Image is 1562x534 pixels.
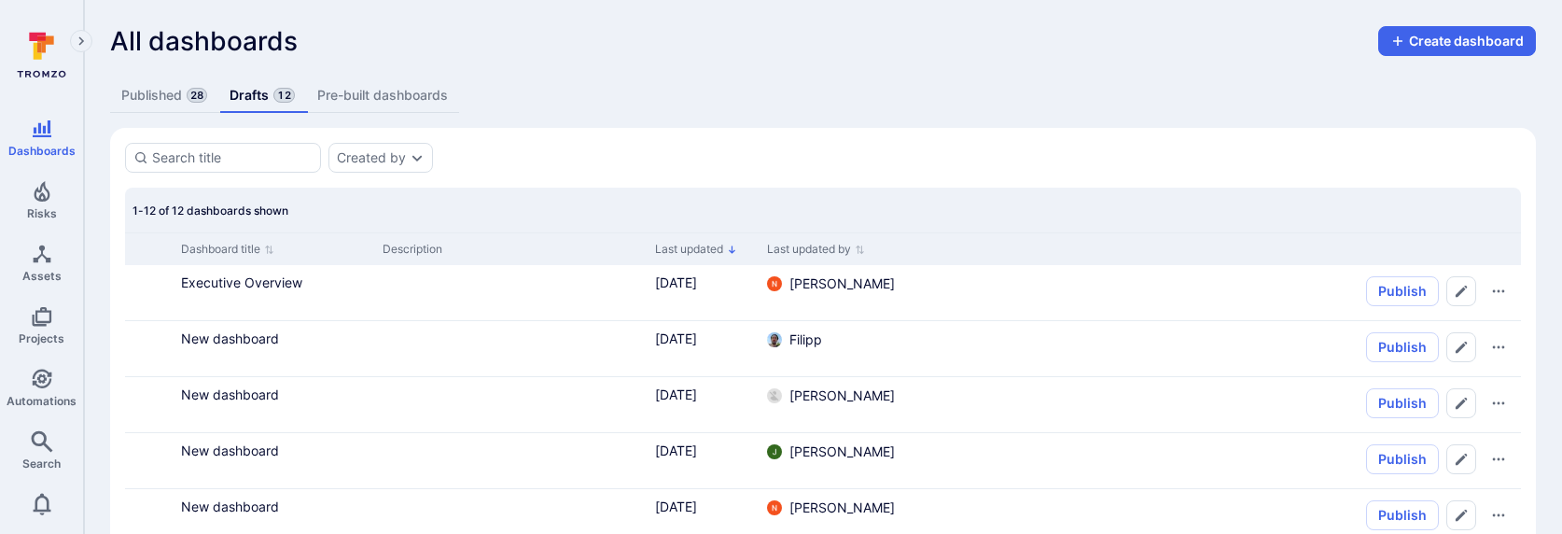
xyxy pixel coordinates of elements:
span: [DATE] [655,499,697,514]
div: Cell for Last updated by [760,377,918,432]
a: Drafts [218,78,305,113]
span: Automations [7,394,77,408]
span: Risks [27,206,57,220]
i: Expand navigation menu [75,34,88,49]
img: 102062168 [767,332,782,347]
span: [PERSON_NAME] [789,274,895,293]
div: Cell for Last updated [648,433,760,488]
span: 28 [187,88,207,103]
a: Published [110,78,218,113]
button: Sort by Dashboard title [181,242,274,257]
span: [PERSON_NAME] [789,499,895,517]
div: Cell for Dashboard title [174,377,375,432]
span: Projects [19,331,64,345]
a: Pre-built dashboards [306,78,459,113]
div: Deepak Srivastava [767,388,782,403]
button: Publish [1366,332,1439,362]
div: Cell for Dashboard title [174,321,375,376]
div: Cell for Dashboard title [174,265,375,320]
button: Row actions menu [1484,332,1513,362]
div: Cell for Last updated [648,321,760,376]
button: Row actions menu [1484,500,1513,530]
span: [DATE] [655,443,697,458]
div: Cell for Last updated [648,377,760,432]
div: Cell for Description [375,265,648,320]
a: Filipp [767,330,822,349]
span: [PERSON_NAME] [789,386,895,405]
div: Cell for Description [375,433,648,488]
button: Publish [1366,500,1439,530]
img: ACg8ocIprwjrgDQnDsNSk9Ghn5p5-B8DpAKWoJ5Gi9syOE4K59tr4Q=s96-c [767,500,782,515]
p: Sorted by: Alphabetically (Z-A) [727,240,737,260]
button: Publish [1366,388,1439,418]
span: [DATE] [655,386,697,402]
a: [PERSON_NAME] [767,386,895,405]
a: Executive Overview [181,274,302,290]
div: dashboards tabs [110,78,1536,113]
div: Cell for icons [125,321,174,376]
button: Row actions menu [1484,276,1513,306]
button: Edit dashboard [1446,276,1476,306]
img: ACg8ocIprwjrgDQnDsNSk9Ghn5p5-B8DpAKWoJ5Gi9syOE4K59tr4Q=s96-c [767,276,782,291]
span: All dashboards [110,26,298,56]
button: Row actions menu [1484,388,1513,418]
div: Cell for [918,433,1521,488]
input: Search title [152,148,313,167]
span: 1-12 of 12 dashboards shown [132,204,288,218]
div: Cell for Last updated by [760,433,918,488]
span: [DATE] [655,330,697,346]
a: [PERSON_NAME] [767,443,895,461]
button: Edit dashboard [1446,444,1476,474]
span: 12 [273,88,294,103]
span: Filipp [789,330,822,349]
div: Filipp [767,332,782,347]
span: Assets [22,269,62,283]
a: [PERSON_NAME] [767,274,895,293]
a: New dashboard [181,499,279,514]
div: Cell for Dashboard title [174,433,375,488]
div: Cell for Description [375,377,648,432]
button: Edit dashboard [1446,332,1476,362]
div: Neeren Patki [767,500,782,515]
button: Sort by Last updated by [767,242,865,257]
button: Expand navigation menu [70,30,92,52]
div: Cell for [918,377,1521,432]
div: Cell for Description [375,321,648,376]
button: Create dashboard menu [1378,26,1536,56]
span: Search [22,457,61,471]
div: Cell for Last updated by [760,265,918,320]
a: [PERSON_NAME] [767,499,895,517]
button: Publish [1366,444,1439,474]
img: ACg8ocLf8WwTkw2ChAWZ9MeIoQIBWbvPCpGOHrKBBoi9dXc2H9qKww=s96-c [767,388,782,403]
button: Created by [337,150,406,165]
span: [DATE] [655,274,697,290]
div: Neeren Patki [767,276,782,291]
div: Description [383,241,640,258]
a: New dashboard [181,386,279,402]
div: Cell for Last updated [648,265,760,320]
button: Expand dropdown [410,150,425,165]
div: Cell for icons [125,433,174,488]
button: Edit dashboard [1446,500,1476,530]
div: Cell for Last updated by [760,321,918,376]
div: Julia Nakonechna [767,444,782,459]
div: Cell for icons [125,377,174,432]
button: Edit dashboard [1446,388,1476,418]
span: Dashboards [8,144,76,158]
button: Publish [1366,276,1439,306]
a: New dashboard [181,330,279,346]
a: New dashboard [181,443,279,458]
img: ACg8ocJb5u1MqhRZCS4qt_lttNeNnvlQtAsFnznmah6JoQoAHxP7zA=s96-c [767,444,782,459]
div: Cell for [918,265,1521,320]
button: Sort by Last updated [655,242,737,257]
div: Cell for icons [125,265,174,320]
button: Row actions menu [1484,444,1513,474]
span: [PERSON_NAME] [789,443,895,461]
div: Cell for [918,321,1521,376]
